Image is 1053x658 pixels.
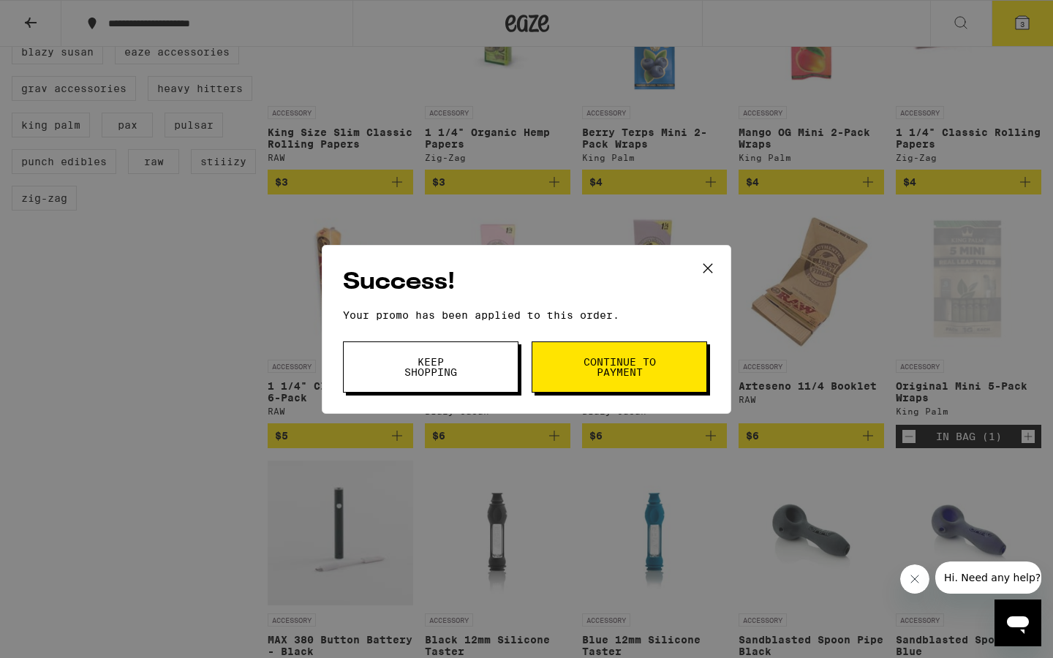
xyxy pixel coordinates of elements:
[935,561,1041,594] iframe: Message from company
[343,309,710,321] p: Your promo has been applied to this order.
[393,357,468,377] span: Keep Shopping
[900,564,929,594] iframe: Close message
[582,357,657,377] span: Continue to payment
[343,266,710,299] h2: Success!
[994,600,1041,646] iframe: Button to launch messaging window
[343,341,518,393] button: Keep Shopping
[532,341,707,393] button: Continue to payment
